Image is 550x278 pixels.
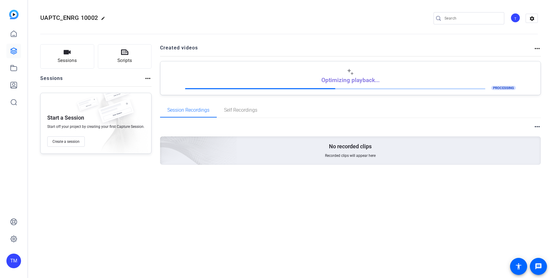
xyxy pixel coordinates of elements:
mat-icon: edit [101,16,108,23]
img: fake-session.png [74,97,102,115]
mat-icon: message [535,263,542,270]
span: UAPTC_ENRG 10002 [40,14,98,21]
span: Session Recordings [167,108,209,113]
span: Recorded clips will appear here [325,153,376,158]
mat-icon: settings [526,14,538,23]
mat-icon: more_horiz [534,123,541,130]
img: fake-session.png [93,99,139,129]
img: blue-gradient.svg [9,10,19,19]
p: Optimizing playback... [321,77,380,84]
p: No recorded clips [329,143,372,150]
img: embarkstudio-empty-session.png [92,76,237,208]
button: Sessions [40,44,94,69]
span: Start off your project by creating your first Capture Session. [47,124,145,129]
input: Search [445,15,499,22]
img: embarkstudio-empty-session.png [89,91,148,157]
img: fake-session.png [99,84,133,106]
button: Scripts [98,44,152,69]
span: Create a session [52,139,80,144]
span: Sessions [58,57,77,64]
mat-icon: accessibility [515,263,522,270]
div: TM [6,254,21,268]
span: Scripts [117,57,132,64]
p: Start a Session [47,114,84,121]
span: Self Recordings [224,108,257,113]
h2: Sessions [40,75,63,86]
mat-icon: more_horiz [144,75,152,82]
ngx-avatar: Tim Marietta [510,13,521,23]
h2: Created videos [160,44,534,56]
mat-icon: more_horiz [534,45,541,52]
button: Create a session [47,136,85,147]
span: PROCESSING [491,86,516,90]
div: T [510,13,520,23]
